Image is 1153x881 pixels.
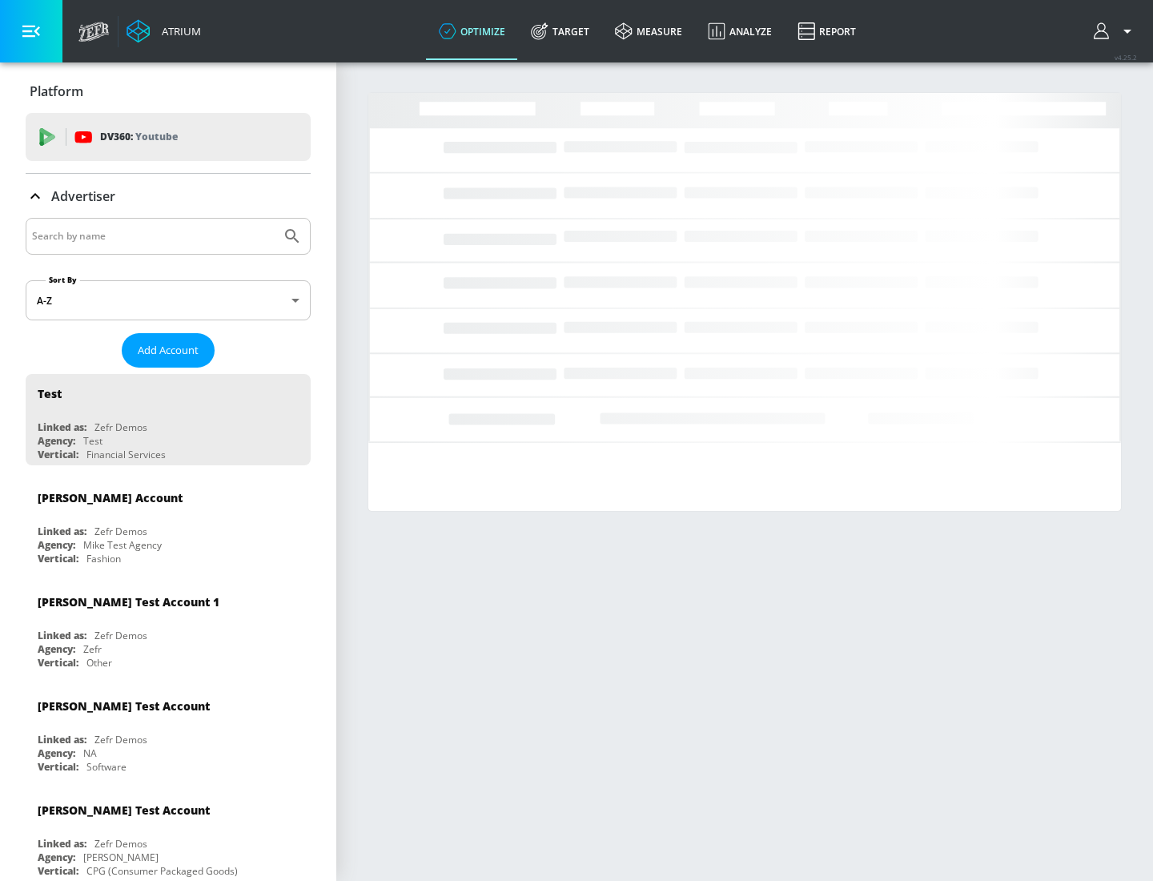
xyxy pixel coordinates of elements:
div: Linked as: [38,629,86,642]
div: [PERSON_NAME] [83,851,159,864]
div: Atrium [155,24,201,38]
div: Linked as: [38,733,86,746]
div: [PERSON_NAME] Test Account [38,698,210,714]
a: Atrium [127,19,201,43]
div: Vertical: [38,760,78,774]
div: Other [86,656,112,670]
div: Linked as: [38,525,86,538]
p: Platform [30,82,83,100]
a: optimize [426,2,518,60]
div: Software [86,760,127,774]
div: [PERSON_NAME] Test Account 1Linked as:Zefr DemosAgency:ZefrVertical:Other [26,582,311,674]
p: Youtube [135,128,178,145]
div: Fashion [86,552,121,565]
div: NA [83,746,97,760]
p: Advertiser [51,187,115,205]
div: Agency: [38,851,75,864]
div: Vertical: [38,448,78,461]
div: TestLinked as:Zefr DemosAgency:TestVertical:Financial Services [26,374,311,465]
div: [PERSON_NAME] Test AccountLinked as:Zefr DemosAgency:NAVertical:Software [26,686,311,778]
div: Linked as: [38,420,86,434]
span: Add Account [138,341,199,360]
div: Mike Test Agency [83,538,162,552]
div: [PERSON_NAME] AccountLinked as:Zefr DemosAgency:Mike Test AgencyVertical:Fashion [26,478,311,569]
p: DV360: [100,128,178,146]
label: Sort By [46,275,80,285]
div: Vertical: [38,864,78,878]
div: Test [38,386,62,401]
div: Zefr Demos [94,629,147,642]
div: Zefr Demos [94,733,147,746]
div: Platform [26,69,311,114]
input: Search by name [32,226,275,247]
div: [PERSON_NAME] Account [38,490,183,505]
div: Zefr Demos [94,837,147,851]
a: Analyze [695,2,785,60]
div: Vertical: [38,656,78,670]
div: Vertical: [38,552,78,565]
div: Advertiser [26,174,311,219]
div: Agency: [38,746,75,760]
div: CPG (Consumer Packaged Goods) [86,864,238,878]
button: Add Account [122,333,215,368]
div: Agency: [38,538,75,552]
div: A-Z [26,280,311,320]
div: Agency: [38,434,75,448]
span: v 4.25.2 [1115,53,1137,62]
div: [PERSON_NAME] Test Account [38,803,210,818]
div: Zefr Demos [94,420,147,434]
a: Target [518,2,602,60]
div: [PERSON_NAME] Test Account 1 [38,594,219,609]
a: Report [785,2,869,60]
div: Linked as: [38,837,86,851]
a: measure [602,2,695,60]
div: Zefr Demos [94,525,147,538]
div: Agency: [38,642,75,656]
div: Zefr [83,642,102,656]
div: DV360: Youtube [26,113,311,161]
div: Test [83,434,102,448]
div: Financial Services [86,448,166,461]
